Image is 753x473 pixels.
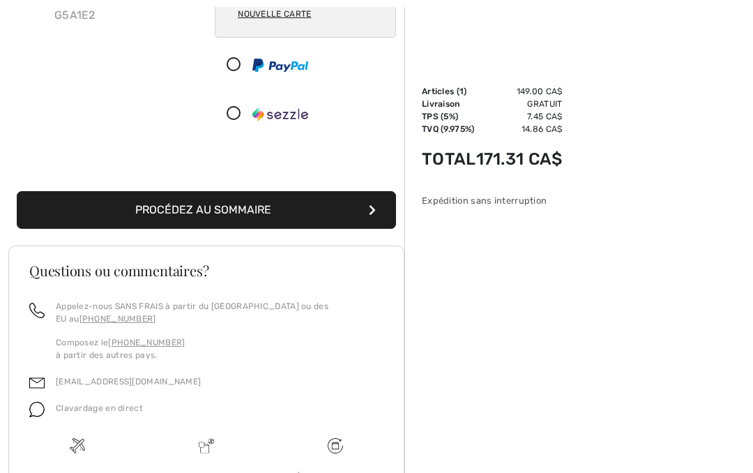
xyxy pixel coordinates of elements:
img: Livraison promise sans frais de dédouanement surprise&nbsp;! [199,439,214,454]
div: Expédition sans interruption [422,194,563,207]
td: Articles ( ) [422,85,476,98]
span: 1 [459,87,464,96]
td: Livraison [422,98,476,110]
img: Livraison gratuite dès 99$ [70,439,85,454]
p: Composez le à partir des autres pays. [56,337,383,362]
a: [PHONE_NUMBER] [108,338,185,348]
button: Procédez au sommaire [17,192,396,230]
td: Total [422,135,476,183]
a: [PHONE_NUMBER] [79,315,156,324]
td: TPS (5%) [422,110,476,123]
h3: Questions ou commentaires? [29,264,383,278]
td: TVQ (9.975%) [422,123,476,135]
td: 7.45 CA$ [476,110,563,123]
img: Livraison gratuite dès 99$ [328,439,343,454]
img: email [29,376,45,391]
img: call [29,303,45,319]
p: Appelez-nous SANS FRAIS à partir du [GEOGRAPHIC_DATA] ou des EU au [56,301,383,326]
img: Sezzle [252,108,308,122]
td: Gratuit [476,98,563,110]
div: Nouvelle carte [238,3,311,27]
span: Clavardage en direct [56,404,143,414]
img: chat [29,403,45,418]
td: 149.00 CA$ [476,85,563,98]
img: PayPal [252,59,308,73]
td: 14.86 CA$ [476,123,563,135]
td: 171.31 CA$ [476,135,563,183]
a: [EMAIL_ADDRESS][DOMAIN_NAME] [56,377,201,387]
